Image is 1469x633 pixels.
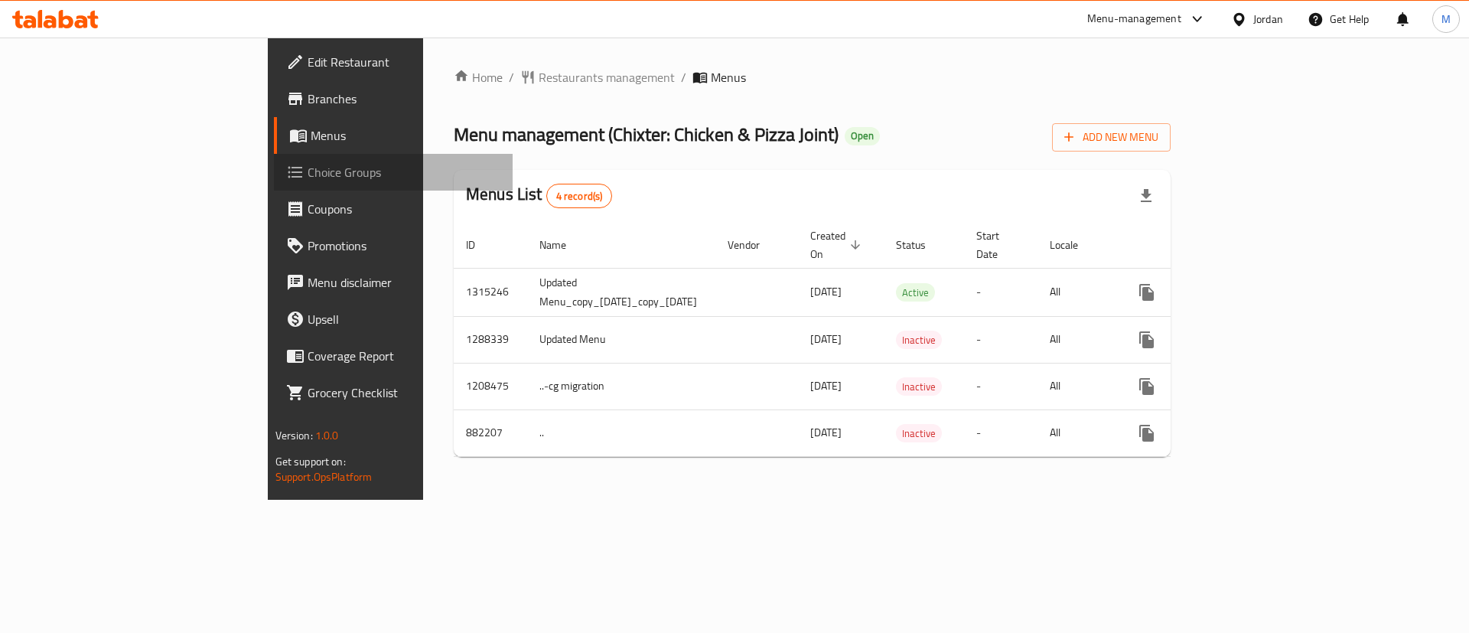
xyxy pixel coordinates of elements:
[896,283,935,302] div: Active
[964,316,1037,363] td: -
[308,310,501,328] span: Upsell
[454,222,1288,457] table: enhanced table
[527,363,715,409] td: ..-cg migration
[275,426,313,445] span: Version:
[308,200,501,218] span: Coupons
[308,273,501,292] span: Menu disclaimer
[810,376,842,396] span: [DATE]
[1037,268,1116,316] td: All
[1165,415,1202,452] button: Change Status
[810,282,842,302] span: [DATE]
[1129,321,1165,358] button: more
[1037,316,1116,363] td: All
[964,363,1037,409] td: -
[274,227,513,264] a: Promotions
[274,338,513,374] a: Coverage Report
[274,117,513,154] a: Menus
[1050,236,1098,254] span: Locale
[1441,11,1451,28] span: M
[896,425,942,442] span: Inactive
[539,68,675,86] span: Restaurants management
[466,236,495,254] span: ID
[1253,11,1283,28] div: Jordan
[896,284,935,302] span: Active
[520,68,675,86] a: Restaurants management
[896,377,942,396] div: Inactive
[896,236,946,254] span: Status
[964,268,1037,316] td: -
[466,183,612,208] h2: Menus List
[1037,363,1116,409] td: All
[527,316,715,363] td: Updated Menu
[311,126,501,145] span: Menus
[1052,123,1171,152] button: Add New Menu
[845,129,880,142] span: Open
[1037,409,1116,456] td: All
[274,154,513,191] a: Choice Groups
[1165,321,1202,358] button: Change Status
[896,331,942,349] span: Inactive
[810,227,865,263] span: Created On
[539,236,586,254] span: Name
[810,329,842,349] span: [DATE]
[308,163,501,181] span: Choice Groups
[274,264,513,301] a: Menu disclaimer
[1165,368,1202,405] button: Change Status
[896,378,942,396] span: Inactive
[308,383,501,402] span: Grocery Checklist
[308,347,501,365] span: Coverage Report
[274,301,513,338] a: Upsell
[1129,274,1165,311] button: more
[308,53,501,71] span: Edit Restaurant
[454,68,1171,86] nav: breadcrumb
[1129,368,1165,405] button: more
[896,424,942,442] div: Inactive
[1064,128,1158,147] span: Add New Menu
[454,117,839,152] span: Menu management ( Chixter: Chicken & Pizza Joint )
[810,423,842,442] span: [DATE]
[1116,222,1288,269] th: Actions
[1087,10,1181,28] div: Menu-management
[308,90,501,108] span: Branches
[711,68,746,86] span: Menus
[547,189,612,204] span: 4 record(s)
[546,184,613,208] div: Total records count
[728,236,780,254] span: Vendor
[964,409,1037,456] td: -
[976,227,1019,263] span: Start Date
[1128,178,1164,214] div: Export file
[1129,415,1165,452] button: more
[315,426,339,445] span: 1.0.0
[274,44,513,80] a: Edit Restaurant
[527,268,715,316] td: Updated Menu_copy_[DATE]_copy_[DATE]
[681,68,686,86] li: /
[1165,274,1202,311] button: Change Status
[845,127,880,145] div: Open
[275,467,373,487] a: Support.OpsPlatform
[274,374,513,411] a: Grocery Checklist
[308,237,501,255] span: Promotions
[274,80,513,117] a: Branches
[274,191,513,227] a: Coupons
[527,409,715,456] td: ..
[275,452,346,471] span: Get support on:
